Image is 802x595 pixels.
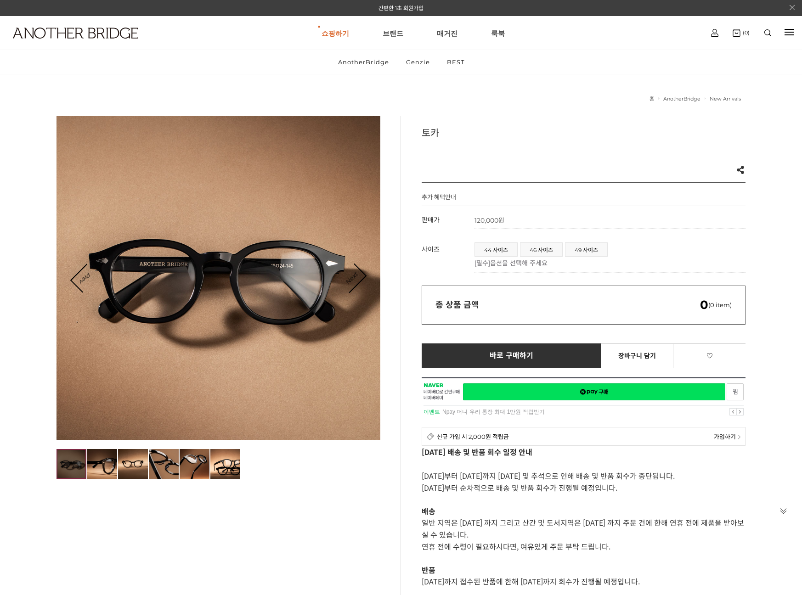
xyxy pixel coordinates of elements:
img: search [764,29,771,36]
img: cart [733,29,740,37]
strong: 이벤트 [424,409,440,415]
a: 장바구니 담기 [601,343,674,368]
p: [DATE]부터 순차적으로 배송 및 반품 회수가 진행될 예정입니다. [422,482,746,494]
a: 브랜드 [383,17,403,50]
a: 바로 구매하기 [422,343,601,368]
a: 44 사이즈 [475,243,517,256]
img: detail_membership.png [427,432,435,440]
a: BEST [439,50,472,74]
span: (0) [740,29,750,36]
a: 새창 [727,383,744,400]
a: AnotherBridge [330,50,397,74]
a: 매거진 [437,17,457,50]
li: 44 사이즈 [474,242,518,257]
a: 49 사이즈 [565,243,607,256]
span: 판매가 [422,216,440,224]
a: New Arrivals [710,95,741,102]
em: 0 [700,297,708,312]
a: logo [5,28,125,61]
p: [DATE]까지 접수된 반품에 한해 [DATE]까지 회수가 진행될 예정입니다. [422,575,746,587]
li: 49 사이즈 [565,242,608,257]
img: logo [13,28,138,39]
img: d8a971c8d4098888606ba367a792ad14.jpg [56,449,86,479]
strong: 배송 [422,505,435,516]
a: 새창 [463,383,725,400]
h3: 토카 [422,125,746,139]
strong: [DATE] 배송 및 반품 회수 일정 안내 [422,446,532,457]
img: d8a971c8d4098888606ba367a792ad14.jpg [56,116,380,440]
th: 사이즈 [422,238,474,273]
a: Npay 머니 우리 통장 최대 1만원 적립받기 [442,409,545,415]
a: 간편한 1초 회원가입 [378,5,424,11]
a: 룩북 [491,17,505,50]
span: 가입하기 [714,432,736,441]
span: 바로 구매하기 [490,352,533,360]
a: 46 사이즈 [520,243,562,256]
a: 쇼핑하기 [322,17,349,50]
p: [필수] [474,258,741,267]
a: Prev [71,264,99,292]
a: Genzie [398,50,438,74]
a: Next [337,264,366,292]
img: npay_sp_more.png [738,435,740,439]
span: (0 item) [700,301,732,309]
p: [DATE]부터 [DATE]까지 [DATE] 및 추석으로 인해 배송 및 반품 회수가 중단됩니다. [422,470,746,482]
a: AnotherBridge [663,95,700,102]
h4: 추가 혜택안내 [422,192,456,206]
p: 연휴 전에 수령이 필요하시다면, 여유있게 주문 부탁 드립니다. [422,540,746,552]
p: 일반 지역은 [DATE] 까지 그리고 산간 및 도서지역은 [DATE] 까지 주문 건에 한해 연휴 전에 제품을 받아보실 수 있습니다. [422,516,746,540]
a: 홈 [650,95,654,102]
a: (0) [733,29,750,37]
a: 신규 가입 시 2,000원 적립금 가입하기 [422,427,746,446]
strong: 120,000원 [474,216,504,225]
img: cart [711,29,718,37]
li: 46 사이즈 [520,242,563,257]
span: 신규 가입 시 2,000원 적립금 [437,432,509,441]
strong: 반품 [422,564,435,575]
strong: 총 상품 금액 [435,300,479,310]
span: 옵션을 선택해 주세요 [490,259,548,267]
